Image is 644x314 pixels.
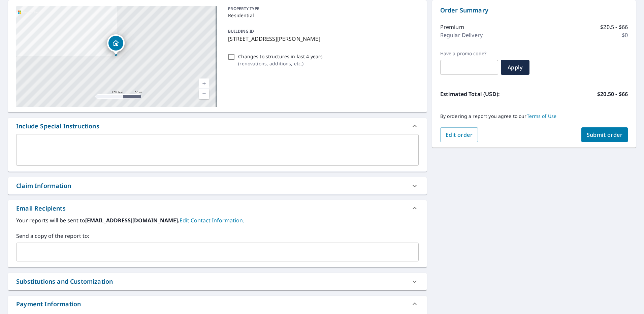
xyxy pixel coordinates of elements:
label: Have a promo code? [440,51,498,57]
a: Current Level 17, Zoom Out [199,89,209,99]
label: Send a copy of the report to: [16,232,419,240]
span: Apply [506,64,524,71]
p: Premium [440,23,464,31]
p: Estimated Total (USD): [440,90,534,98]
button: Submit order [581,127,628,142]
div: Claim Information [16,181,71,190]
p: $0 [622,31,628,39]
div: Email Recipients [8,200,427,216]
div: Email Recipients [16,204,66,213]
b: [EMAIL_ADDRESS][DOMAIN_NAME]. [85,217,180,224]
button: Apply [501,60,529,75]
span: Edit order [446,131,473,138]
p: By ordering a report you agree to our [440,113,628,119]
div: Substitutions and Customization [8,273,427,290]
div: Include Special Instructions [8,118,427,134]
p: $20.5 - $66 [600,23,628,31]
p: $20.50 - $66 [597,90,628,98]
p: Order Summary [440,6,628,15]
a: Current Level 17, Zoom In [199,78,209,89]
div: Substitutions and Customization [16,277,113,286]
div: Payment Information [8,296,427,312]
div: Include Special Instructions [16,122,99,131]
a: Terms of Use [527,113,557,119]
div: Dropped pin, building 1, Residential property, 36 Gray Squirrel Ln Nellysford, VA 22958 [107,34,125,55]
p: Residential [228,12,416,19]
label: Your reports will be sent to [16,216,419,224]
div: Claim Information [8,177,427,194]
button: Edit order [440,127,478,142]
p: ( renovations, additions, etc. ) [238,60,323,67]
p: Regular Delivery [440,31,483,39]
span: Submit order [587,131,623,138]
p: Changes to structures in last 4 years [238,53,323,60]
a: EditContactInfo [180,217,244,224]
p: [STREET_ADDRESS][PERSON_NAME] [228,35,416,43]
div: Payment Information [16,300,81,309]
p: PROPERTY TYPE [228,6,416,12]
p: BUILDING ID [228,28,254,34]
